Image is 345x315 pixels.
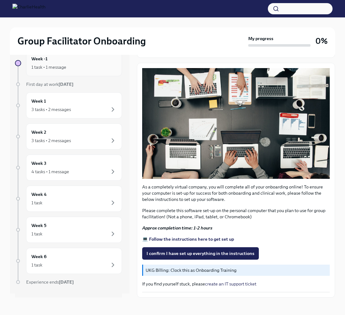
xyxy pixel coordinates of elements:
a: Week 34 tasks • 1 message [15,155,122,181]
button: Zoom image [142,68,330,179]
p: Please complete this software set-up on the personal computer that you plan to use for group faci... [142,207,330,220]
a: Week 23 tasks • 2 messages [15,123,122,150]
div: 3 tasks • 2 messages [31,106,71,113]
a: Week 61 task [15,248,122,274]
a: Week -11 task • 1 message [15,50,122,76]
h6: Week 3 [31,160,46,167]
h6: Week 1 [31,98,46,104]
a: Week 13 tasks • 2 messages [15,92,122,118]
h6: Week 4 [31,191,47,198]
a: create an IT support ticket [205,281,256,287]
h6: Week 5 [31,222,46,229]
div: 1 task [31,200,42,206]
p: As a completely virtual company, you will complete all of your onboarding online! To ensure your ... [142,184,330,202]
div: 3 tasks • 2 messages [31,137,71,144]
p: UKG Billing: Clock this as Onboarding Training [146,267,327,273]
a: 💻 Follow the instructions here to get set up [142,236,234,242]
a: First day at work[DATE] [15,81,122,87]
span: I confirm I have set up everything in the instructions [147,250,254,257]
h6: Week 6 [31,253,47,260]
strong: My progress [248,35,273,42]
strong: [DATE] [59,279,74,285]
p: If you find yourself stuck, please [142,281,330,287]
div: 1 task [31,262,42,268]
h6: Week -1 [31,55,48,62]
img: CharlieHealth [12,4,45,14]
h3: 0% [315,35,328,47]
h6: Week 2 [31,129,46,136]
strong: [DATE] [58,81,73,87]
strong: Approx completion time: 1-2 hours [142,225,212,231]
span: Experience ends [26,279,74,285]
button: I confirm I have set up everything in the instructions [142,247,259,260]
a: Week 51 task [15,217,122,243]
a: Week 41 task [15,186,122,212]
span: First day at work [26,81,73,87]
div: 1 task [31,231,42,237]
div: 4 tasks • 1 message [31,169,69,175]
h2: Group Facilitator Onboarding [17,35,146,47]
div: 1 task • 1 message [31,64,66,70]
